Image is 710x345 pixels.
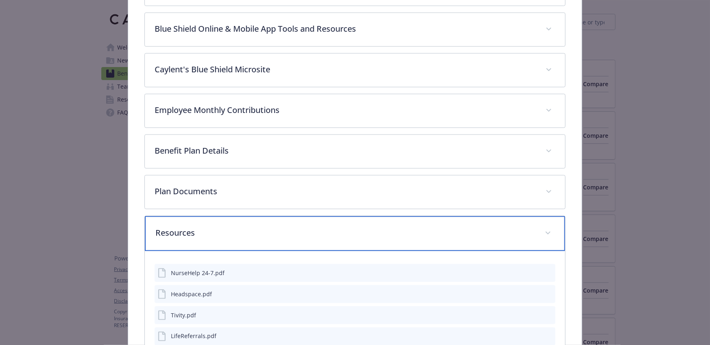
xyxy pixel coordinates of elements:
p: Plan Documents [155,185,536,197]
div: Plan Documents [145,176,565,209]
button: download file [532,269,538,277]
p: Caylent's Blue Shield Microsite [155,63,536,76]
button: download file [532,311,538,319]
div: Tivity.pdf [171,311,196,319]
button: preview file [545,290,552,298]
div: Benefit Plan Details [145,135,565,168]
p: Resources [155,227,535,239]
p: Benefit Plan Details [155,145,536,157]
button: download file [532,332,538,341]
div: Headspace.pdf [171,290,212,298]
div: LifeReferrals.pdf [171,332,216,341]
button: preview file [545,311,552,319]
div: Blue Shield Online & Mobile App Tools and Resources [145,13,565,46]
p: Employee Monthly Contributions [155,104,536,116]
button: download file [532,290,538,298]
div: Caylent's Blue Shield Microsite [145,54,565,87]
div: NurseHelp 24-7.pdf [171,269,225,277]
div: Employee Monthly Contributions [145,94,565,128]
p: Blue Shield Online & Mobile App Tools and Resources [155,23,536,35]
button: preview file [545,269,552,277]
button: preview file [545,332,552,341]
div: Resources [145,216,565,251]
